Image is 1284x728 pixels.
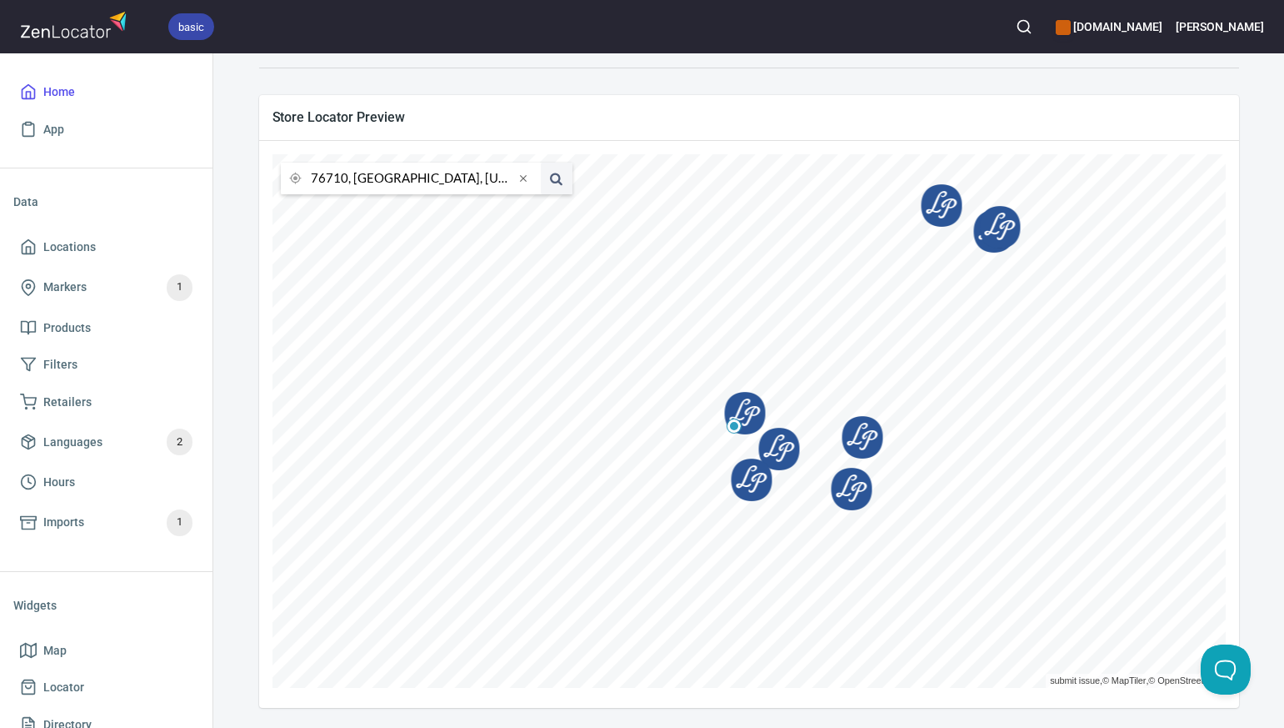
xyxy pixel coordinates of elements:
[13,420,199,464] a: Languages2
[13,384,199,421] a: Retailers
[13,585,199,625] li: Widgets
[1201,645,1251,695] iframe: Help Scout Beacon - Open
[13,182,199,222] li: Data
[13,309,199,347] a: Products
[43,472,75,493] span: Hours
[13,501,199,545] a: Imports1
[13,346,199,384] a: Filters
[1176,8,1264,45] button: [PERSON_NAME]
[43,277,87,298] span: Markers
[1006,8,1042,45] button: Search
[43,237,96,258] span: Locations
[1176,18,1264,36] h6: [PERSON_NAME]
[272,154,1226,688] canvas: Map
[43,354,77,375] span: Filters
[168,18,214,36] span: basic
[168,13,214,40] div: basic
[43,640,67,661] span: Map
[13,632,199,670] a: Map
[13,266,199,309] a: Markers1
[311,163,514,194] input: city or postal code
[167,433,192,452] span: 2
[43,82,75,103] span: Home
[167,513,192,532] span: 1
[13,669,199,706] a: Locator
[43,392,92,413] span: Retailers
[13,228,199,266] a: Locations
[43,677,84,698] span: Locator
[43,119,64,140] span: App
[43,432,102,453] span: Languages
[20,7,132,43] img: zenlocator
[1056,20,1071,35] button: color-CE600E
[13,111,199,148] a: App
[13,464,199,501] a: Hours
[272,108,1226,126] span: Store Locator Preview
[1056,18,1162,36] h6: [DOMAIN_NAME]
[167,278,192,297] span: 1
[43,318,91,339] span: Products
[13,73,199,111] a: Home
[43,512,84,533] span: Imports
